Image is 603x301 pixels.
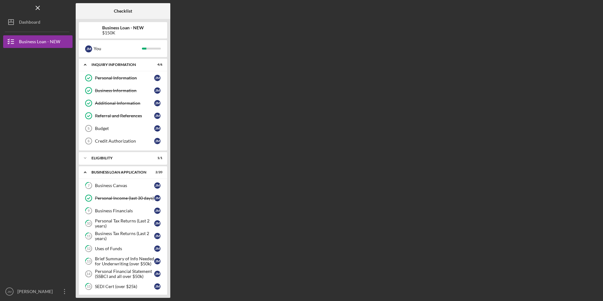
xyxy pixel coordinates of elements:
[94,43,142,54] div: You
[154,113,161,119] div: J M
[91,63,147,67] div: INQUIRY INFORMATION
[95,284,154,289] div: SEDI Cert (over $25k)
[95,183,154,188] div: Business Canvas
[95,218,154,228] div: Personal Tax Returns (Last 2 years)
[91,170,147,174] div: BUSINESS LOAN APPLICATION
[82,268,164,280] a: 14Personal Financial Statement (SSBCI and all over $50k)JM
[95,113,154,118] div: Referral and References
[82,122,164,135] a: 5BudgetJM
[154,125,161,132] div: J M
[82,84,164,97] a: Business InformationJM
[154,138,161,144] div: J M
[88,184,90,188] tspan: 7
[19,35,60,50] div: Business Loan - NEW
[82,192,164,204] a: Personal Income (last 30 days)JM
[102,25,144,30] b: Business Loan - NEW
[151,170,162,174] div: 2 / 20
[16,285,57,299] div: [PERSON_NAME]
[82,280,164,293] a: 15SEDI Cert (over $25k)JM
[154,100,161,106] div: J M
[154,271,161,277] div: J M
[82,109,164,122] a: Referral and ReferencesJM
[95,208,154,213] div: Business Financials
[95,246,154,251] div: Uses of Funds
[154,195,161,201] div: J M
[154,258,161,264] div: J M
[151,156,162,160] div: 1 / 1
[95,139,154,144] div: Credit Authorization
[114,9,132,14] b: Checklist
[87,234,91,238] tspan: 11
[87,259,91,263] tspan: 13
[95,126,154,131] div: Budget
[95,101,154,106] div: Additional Information
[102,30,144,35] div: $150K
[82,72,164,84] a: Personal InformationJM
[88,127,90,130] tspan: 5
[88,139,90,143] tspan: 6
[82,204,164,217] a: 9Business FinancialsJM
[82,230,164,242] a: 11Business Tax Returns (Last 2 years)JM
[82,97,164,109] a: Additional InformationJM
[19,16,40,30] div: Dashboard
[82,217,164,230] a: 10Personal Tax Returns (Last 2 years)JM
[87,221,91,226] tspan: 10
[154,87,161,94] div: J M
[154,182,161,189] div: J M
[91,156,147,160] div: ELIGIBILITY
[95,256,154,266] div: Brief Summary of Info Needed for Underwriting (over $50k)
[82,135,164,147] a: 6Credit AuthorizationJM
[95,88,154,93] div: Business Information
[3,35,73,48] button: Business Loan - NEW
[154,283,161,290] div: J M
[154,220,161,227] div: J M
[154,208,161,214] div: J M
[82,242,164,255] a: 12Uses of FundsJM
[82,255,164,268] a: 13Brief Summary of Info Needed for Underwriting (over $50k)JM
[3,16,73,28] button: Dashboard
[82,179,164,192] a: 7Business CanvasJM
[95,75,154,80] div: Personal Information
[95,231,154,241] div: Business Tax Returns (Last 2 years)
[154,233,161,239] div: J M
[154,75,161,81] div: J M
[87,285,91,289] tspan: 15
[86,272,91,276] tspan: 14
[88,209,90,213] tspan: 9
[95,269,154,279] div: Personal Financial Statement (SSBCI and all over $50k)
[8,290,12,293] text: JM
[95,196,154,201] div: Personal Income (last 30 days)
[85,45,92,52] div: J M
[151,63,162,67] div: 4 / 6
[3,285,73,298] button: JM[PERSON_NAME]
[87,247,91,251] tspan: 12
[154,245,161,252] div: J M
